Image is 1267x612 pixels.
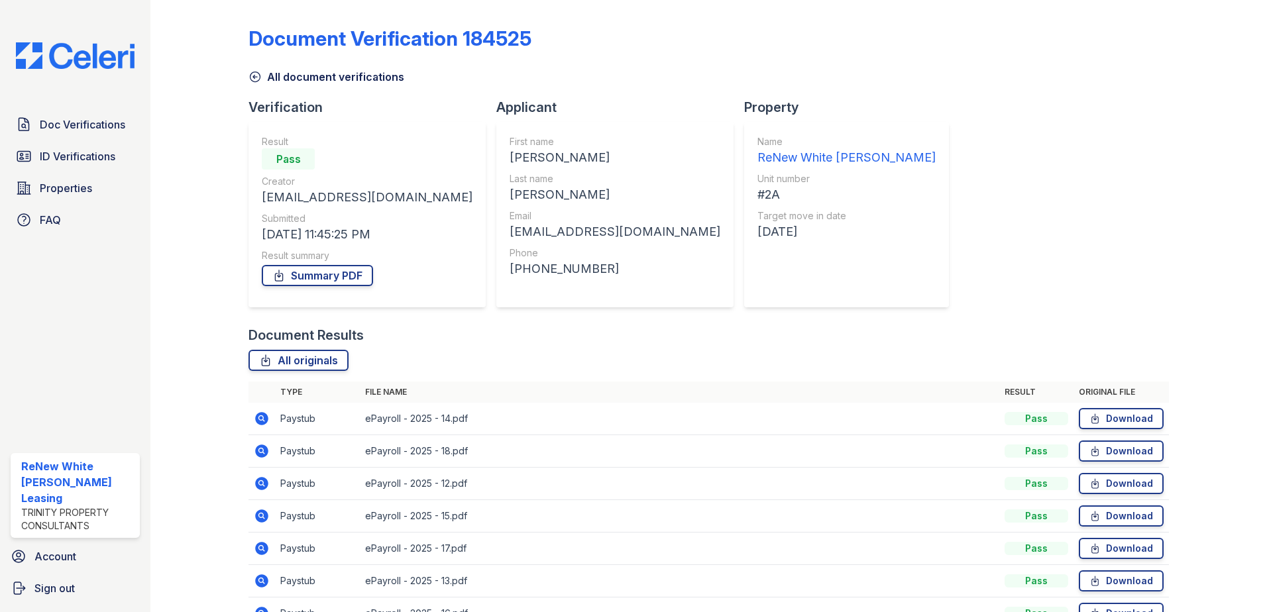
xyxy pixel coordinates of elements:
[21,506,135,533] div: Trinity Property Consultants
[40,117,125,132] span: Doc Verifications
[275,435,360,468] td: Paystub
[262,225,472,244] div: [DATE] 11:45:25 PM
[510,260,720,278] div: [PHONE_NUMBER]
[11,175,140,201] a: Properties
[40,212,61,228] span: FAQ
[11,143,140,170] a: ID Verifications
[275,403,360,435] td: Paystub
[360,533,999,565] td: ePayroll - 2025 - 17.pdf
[34,548,76,564] span: Account
[1079,538,1164,559] a: Download
[510,185,720,204] div: [PERSON_NAME]
[1074,382,1169,403] th: Original file
[757,135,936,167] a: Name ReNew White [PERSON_NAME]
[275,382,360,403] th: Type
[757,223,936,241] div: [DATE]
[262,249,472,262] div: Result summary
[757,148,936,167] div: ReNew White [PERSON_NAME]
[275,468,360,500] td: Paystub
[262,212,472,225] div: Submitted
[510,135,720,148] div: First name
[248,350,349,371] a: All originals
[5,575,145,601] a: Sign out
[275,533,360,565] td: Paystub
[248,98,496,117] div: Verification
[262,175,472,188] div: Creator
[11,207,140,233] a: FAQ
[1005,574,1068,587] div: Pass
[360,468,999,500] td: ePayroll - 2025 - 12.pdf
[275,565,360,597] td: Paystub
[1079,408,1164,429] a: Download
[1079,473,1164,494] a: Download
[5,543,145,570] a: Account
[510,223,720,241] div: [EMAIL_ADDRESS][DOMAIN_NAME]
[262,148,315,170] div: Pass
[1005,477,1068,490] div: Pass
[360,565,999,597] td: ePayroll - 2025 - 13.pdf
[1005,444,1068,458] div: Pass
[510,246,720,260] div: Phone
[262,135,472,148] div: Result
[496,98,744,117] div: Applicant
[1005,412,1068,425] div: Pass
[40,180,92,196] span: Properties
[262,265,373,286] a: Summary PDF
[248,26,531,50] div: Document Verification 184525
[999,382,1074,403] th: Result
[757,172,936,185] div: Unit number
[262,188,472,207] div: [EMAIL_ADDRESS][DOMAIN_NAME]
[1079,440,1164,462] a: Download
[510,209,720,223] div: Email
[248,69,404,85] a: All document verifications
[1005,542,1068,555] div: Pass
[360,435,999,468] td: ePayroll - 2025 - 18.pdf
[1211,559,1254,599] iframe: chat widget
[11,111,140,138] a: Doc Verifications
[360,382,999,403] th: File name
[1005,509,1068,523] div: Pass
[40,148,115,164] span: ID Verifications
[360,403,999,435] td: ePayroll - 2025 - 14.pdf
[5,42,145,69] img: CE_Logo_Blue-a8612792a0a2168367f1c8372b55b34899dd931a85d93a1a3d3e32e68fde9ad4.png
[34,580,75,596] span: Sign out
[248,326,364,344] div: Document Results
[510,172,720,185] div: Last name
[360,500,999,533] td: ePayroll - 2025 - 15.pdf
[757,209,936,223] div: Target move in date
[275,500,360,533] td: Paystub
[744,98,960,117] div: Property
[1079,505,1164,527] a: Download
[510,148,720,167] div: [PERSON_NAME]
[1079,570,1164,591] a: Download
[757,185,936,204] div: #2A
[757,135,936,148] div: Name
[21,458,135,506] div: ReNew White [PERSON_NAME] Leasing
